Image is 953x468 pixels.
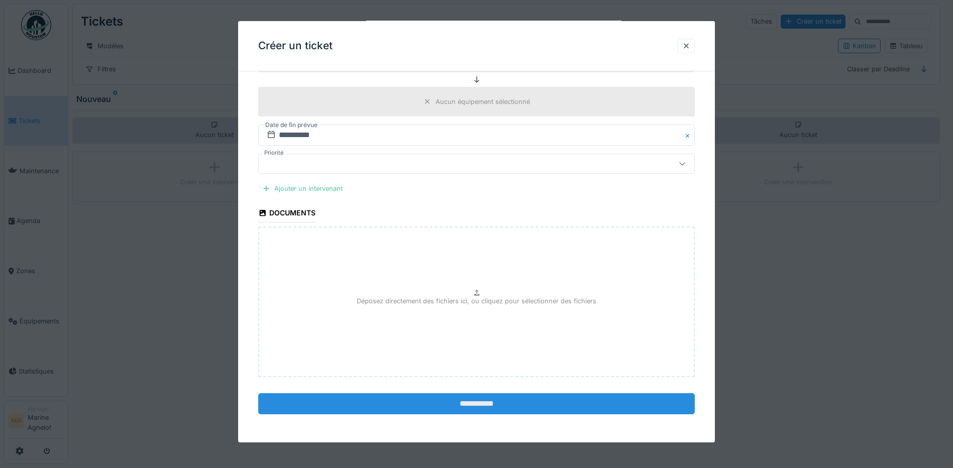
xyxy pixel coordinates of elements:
[262,149,286,157] label: Priorité
[258,205,315,222] div: Documents
[258,40,333,52] h3: Créer un ticket
[436,97,530,106] div: Aucun équipement sélectionné
[264,120,319,131] label: Date de fin prévue
[684,125,695,146] button: Close
[258,182,347,195] div: Ajouter un intervenant
[357,296,596,306] p: Déposez directement des fichiers ici, ou cliquez pour sélectionner des fichiers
